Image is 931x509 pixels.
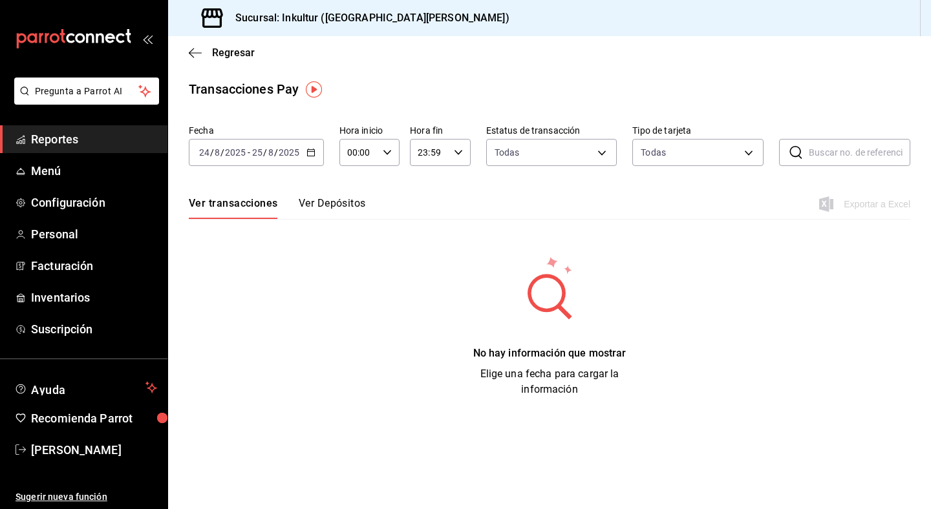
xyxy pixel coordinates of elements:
span: Personal [31,225,157,243]
span: Suscripción [31,320,157,338]
label: Estatus de transacción [486,126,617,135]
div: Transacciones Pay [189,79,299,99]
span: Sugerir nueva función [16,490,157,504]
span: [PERSON_NAME] [31,441,157,459]
span: Menú [31,162,157,180]
div: Todas [641,146,666,159]
input: -- [214,147,220,158]
button: Regresar [189,47,255,59]
span: Reportes [31,130,157,148]
div: navigation tabs [189,197,366,219]
span: - [248,147,250,158]
button: Pregunta a Parrot AI [14,78,159,105]
span: / [263,147,267,158]
span: Inventarios [31,289,157,306]
span: Elige una fecha para cargar la información [480,368,619,395]
input: ---- [224,147,246,158]
a: Pregunta a Parrot AI [9,94,159,107]
label: Hora fin [410,126,470,135]
input: -- [251,147,263,158]
span: / [274,147,278,158]
button: Ver transacciones [189,197,278,219]
span: / [220,147,224,158]
h3: Sucursal: Inkultur ([GEOGRAPHIC_DATA][PERSON_NAME]) [225,10,509,26]
span: Regresar [212,47,255,59]
span: Recomienda Parrot [31,410,157,427]
label: Hora inicio [339,126,400,135]
span: Configuración [31,194,157,211]
button: open_drawer_menu [142,34,153,44]
span: / [210,147,214,158]
span: Pregunta a Parrot AI [35,85,139,98]
button: Ver Depósitos [299,197,366,219]
span: Todas [495,146,520,159]
div: No hay información que mostrar [453,346,647,361]
span: Ayuda [31,380,140,395]
input: -- [198,147,210,158]
img: Tooltip marker [306,81,322,98]
input: ---- [278,147,300,158]
input: Buscar no. de referencia [809,140,910,165]
label: Tipo de tarjeta [632,126,764,135]
span: Facturación [31,257,157,275]
input: -- [268,147,274,158]
label: Fecha [189,126,324,135]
